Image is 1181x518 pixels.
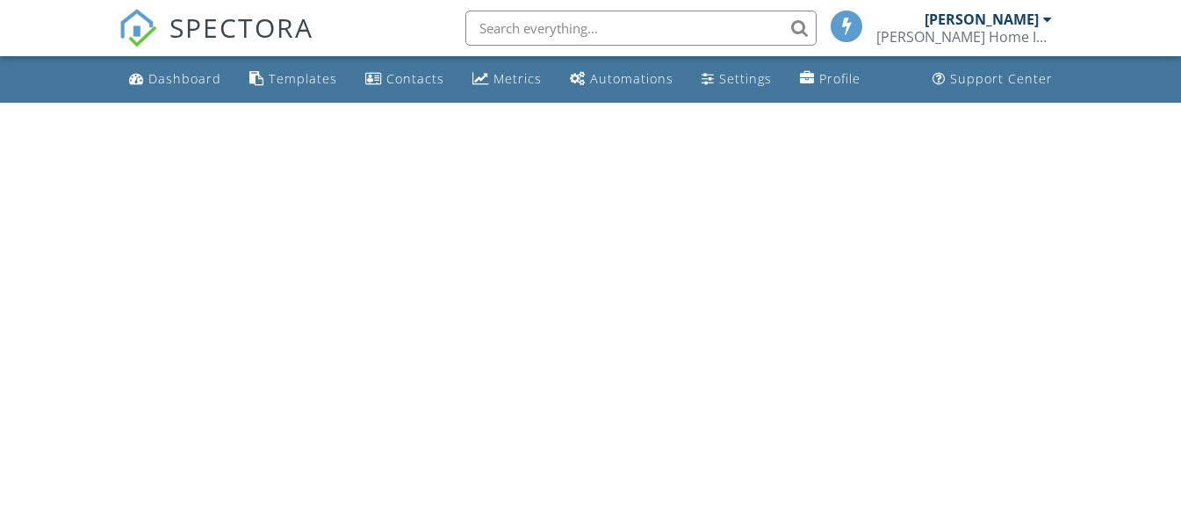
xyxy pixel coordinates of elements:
[925,63,1060,96] a: Support Center
[925,11,1039,28] div: [PERSON_NAME]
[819,70,861,87] div: Profile
[876,28,1052,46] div: Meadows Home Inspections
[169,9,313,46] span: SPECTORA
[122,63,228,96] a: Dashboard
[590,70,673,87] div: Automations
[386,70,444,87] div: Contacts
[950,70,1053,87] div: Support Center
[269,70,337,87] div: Templates
[695,63,779,96] a: Settings
[563,63,681,96] a: Automations (Basic)
[119,9,157,47] img: The Best Home Inspection Software - Spectora
[119,24,313,61] a: SPECTORA
[793,63,868,96] a: Company Profile
[493,70,542,87] div: Metrics
[719,70,772,87] div: Settings
[465,63,549,96] a: Metrics
[465,11,817,46] input: Search everything...
[148,70,221,87] div: Dashboard
[242,63,344,96] a: Templates
[358,63,451,96] a: Contacts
